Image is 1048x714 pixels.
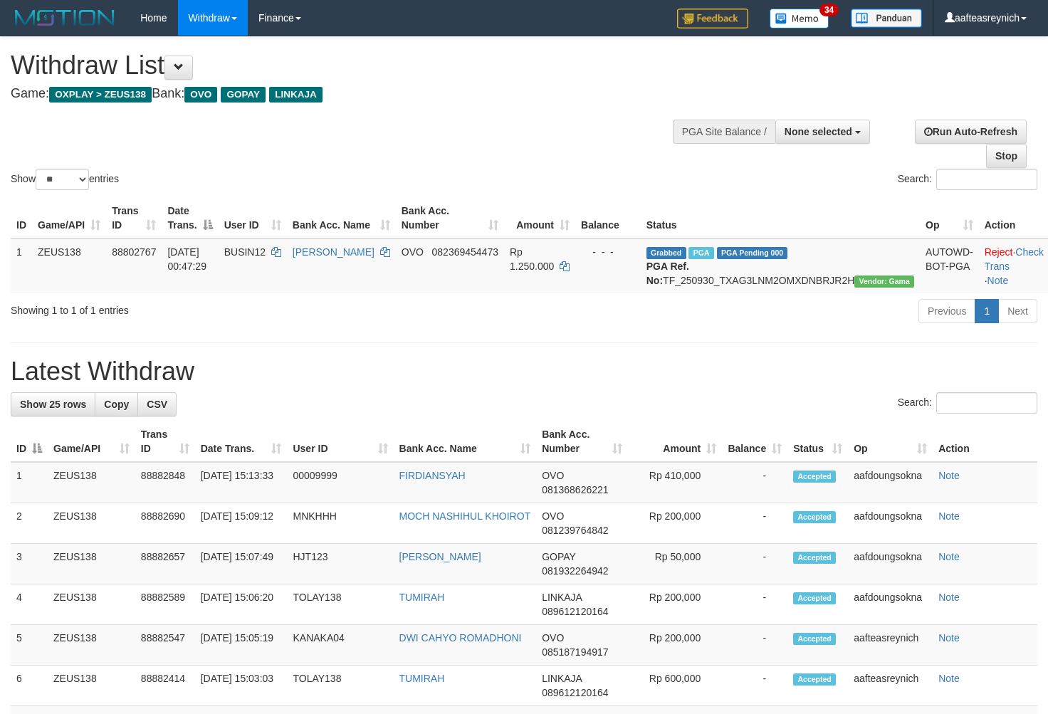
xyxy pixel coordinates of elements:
a: MOCH NASHIHUL KHOIROT [399,510,531,522]
td: [DATE] 15:09:12 [195,503,288,544]
a: 1 [975,299,999,323]
th: Bank Acc. Name: activate to sort column ascending [394,421,537,462]
a: [PERSON_NAME] [399,551,481,562]
span: Copy [104,399,129,410]
span: Show 25 rows [20,399,86,410]
td: 3 [11,544,48,584]
a: Note [938,551,960,562]
span: Copy 081239764842 to clipboard [542,525,608,536]
span: Accepted [793,673,836,686]
label: Search: [898,169,1037,190]
th: Status [641,198,920,238]
a: Note [938,510,960,522]
th: User ID: activate to sort column ascending [219,198,287,238]
a: Show 25 rows [11,392,95,416]
td: Rp 410,000 [628,462,723,503]
a: Note [938,592,960,603]
a: Previous [918,299,975,323]
td: - [722,503,787,544]
td: ZEUS138 [48,462,135,503]
a: Reject [985,246,1013,258]
div: Showing 1 to 1 of 1 entries [11,298,426,317]
td: TOLAY138 [287,584,393,625]
span: [DATE] 00:47:29 [167,246,206,272]
td: TF_250930_TXAG3LNM2OMXDNBRJR2H [641,238,920,293]
h1: Latest Withdraw [11,357,1037,386]
a: Stop [986,144,1027,168]
span: Accepted [793,633,836,645]
th: Bank Acc. Number: activate to sort column ascending [396,198,504,238]
td: ZEUS138 [48,584,135,625]
td: [DATE] 15:06:20 [195,584,288,625]
span: Copy 081368626221 to clipboard [542,484,608,495]
td: ZEUS138 [32,238,106,293]
input: Search: [936,169,1037,190]
th: ID [11,198,32,238]
td: - [722,462,787,503]
span: LINKAJA [542,592,582,603]
th: Status: activate to sort column ascending [787,421,848,462]
td: aafteasreynich [848,666,933,706]
td: Rp 600,000 [628,666,723,706]
td: Rp 200,000 [628,625,723,666]
a: Note [938,673,960,684]
img: Feedback.jpg [677,9,748,28]
b: PGA Ref. No: [646,261,689,286]
th: Action [933,421,1037,462]
td: 88882690 [135,503,195,544]
th: Date Trans.: activate to sort column ascending [195,421,288,462]
td: aafdoungsokna [848,584,933,625]
th: User ID: activate to sort column ascending [287,421,393,462]
td: 4 [11,584,48,625]
a: Check Trans [985,246,1044,272]
td: ZEUS138 [48,544,135,584]
span: Accepted [793,511,836,523]
td: 00009999 [287,462,393,503]
td: MNKHHH [287,503,393,544]
td: aafteasreynich [848,625,933,666]
span: 88802767 [112,246,156,258]
td: Rp 200,000 [628,584,723,625]
td: 2 [11,503,48,544]
td: 88882589 [135,584,195,625]
td: - [722,584,787,625]
td: 88882848 [135,462,195,503]
th: Op: activate to sort column ascending [848,421,933,462]
td: aafdoungsokna [848,462,933,503]
span: Rp 1.250.000 [510,246,554,272]
td: Rp 200,000 [628,503,723,544]
th: ID: activate to sort column descending [11,421,48,462]
td: [DATE] 15:03:03 [195,666,288,706]
span: Accepted [793,552,836,564]
th: Bank Acc. Number: activate to sort column ascending [536,421,628,462]
a: Note [987,275,1009,286]
span: Marked by aafsreyleap [688,247,713,259]
th: Game/API: activate to sort column ascending [48,421,135,462]
span: OVO [542,632,564,644]
td: Rp 50,000 [628,544,723,584]
a: Copy [95,392,138,416]
label: Show entries [11,169,119,190]
div: PGA Site Balance / [673,120,775,144]
th: Trans ID: activate to sort column ascending [106,198,162,238]
span: OXPLAY > ZEUS138 [49,87,152,103]
span: OVO [542,510,564,522]
th: Bank Acc. Name: activate to sort column ascending [287,198,396,238]
td: - [722,666,787,706]
td: 5 [11,625,48,666]
img: Button%20Memo.svg [770,9,829,28]
td: - [722,625,787,666]
span: LINKAJA [269,87,323,103]
td: - [722,544,787,584]
td: AUTOWD-BOT-PGA [920,238,979,293]
span: Grabbed [646,247,686,259]
td: aafdoungsokna [848,544,933,584]
span: 34 [819,4,839,16]
a: Note [938,632,960,644]
th: Game/API: activate to sort column ascending [32,198,106,238]
th: Balance: activate to sort column ascending [722,421,787,462]
td: 1 [11,462,48,503]
a: TUMIRAH [399,673,445,684]
img: MOTION_logo.png [11,7,119,28]
th: Amount: activate to sort column ascending [628,421,723,462]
